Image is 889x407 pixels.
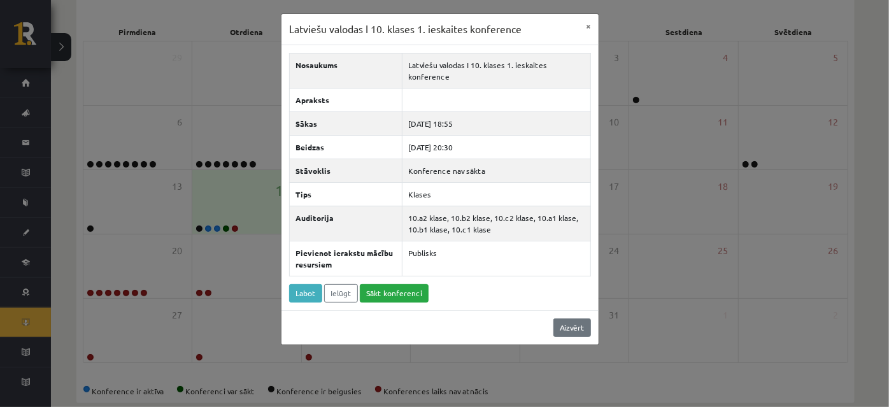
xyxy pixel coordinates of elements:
a: Sākt konferenci [360,284,429,303]
th: Sākas [290,111,402,135]
td: Klases [402,182,591,206]
th: Stāvoklis [290,159,402,182]
th: Beidzas [290,135,402,159]
a: Ielūgt [324,284,358,303]
button: × [578,14,599,38]
h3: Latviešu valodas I 10. klases 1. ieskaites konference [289,22,522,37]
a: Labot [289,284,322,303]
td: [DATE] 20:30 [402,135,591,159]
td: Publisks [402,241,591,276]
td: 10.a2 klase, 10.b2 klase, 10.c2 klase, 10.a1 klase, 10.b1 klase, 10.c1 klase [402,206,591,241]
th: Nosaukums [290,53,402,88]
td: Latviešu valodas I 10. klases 1. ieskaites konference [402,53,591,88]
a: Aizvērt [553,318,591,337]
td: [DATE] 18:55 [402,111,591,135]
td: Konference nav sākta [402,159,591,182]
th: Pievienot ierakstu mācību resursiem [290,241,402,276]
th: Auditorija [290,206,402,241]
th: Tips [290,182,402,206]
th: Apraksts [290,88,402,111]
